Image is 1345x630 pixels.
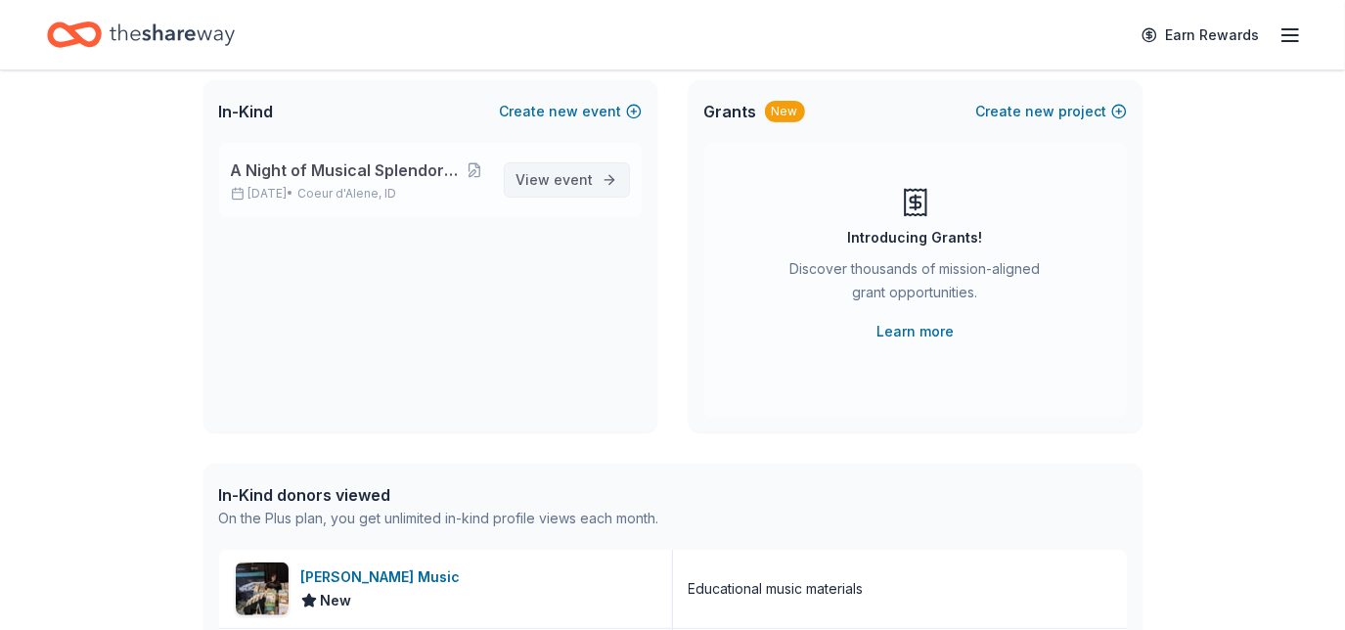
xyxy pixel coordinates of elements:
span: New [321,589,352,612]
div: In-Kind donors viewed [219,483,659,507]
div: Introducing Grants! [848,226,983,249]
span: new [550,100,579,123]
button: Createnewevent [500,100,642,123]
a: View event [504,162,630,198]
div: New [765,101,805,122]
div: Discover thousands of mission-aligned grant opportunities. [783,257,1049,312]
span: Coeur d'Alene, ID [298,186,397,202]
span: new [1026,100,1055,123]
span: event [555,171,594,188]
div: [PERSON_NAME] Music [301,565,469,589]
span: Grants [704,100,757,123]
a: Home [47,12,235,58]
div: On the Plus plan, you get unlimited in-kind profile views each month. [219,507,659,530]
a: Learn more [876,320,954,343]
div: Educational music materials [689,577,864,601]
a: Earn Rewards [1130,18,1271,53]
span: In-Kind [219,100,274,123]
p: [DATE] • [231,186,488,202]
span: A Night of Musical Splendor - Fall Fundraiser [231,158,462,182]
img: Image for Alfred Music [236,562,289,615]
span: View [516,168,594,192]
button: Createnewproject [976,100,1127,123]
